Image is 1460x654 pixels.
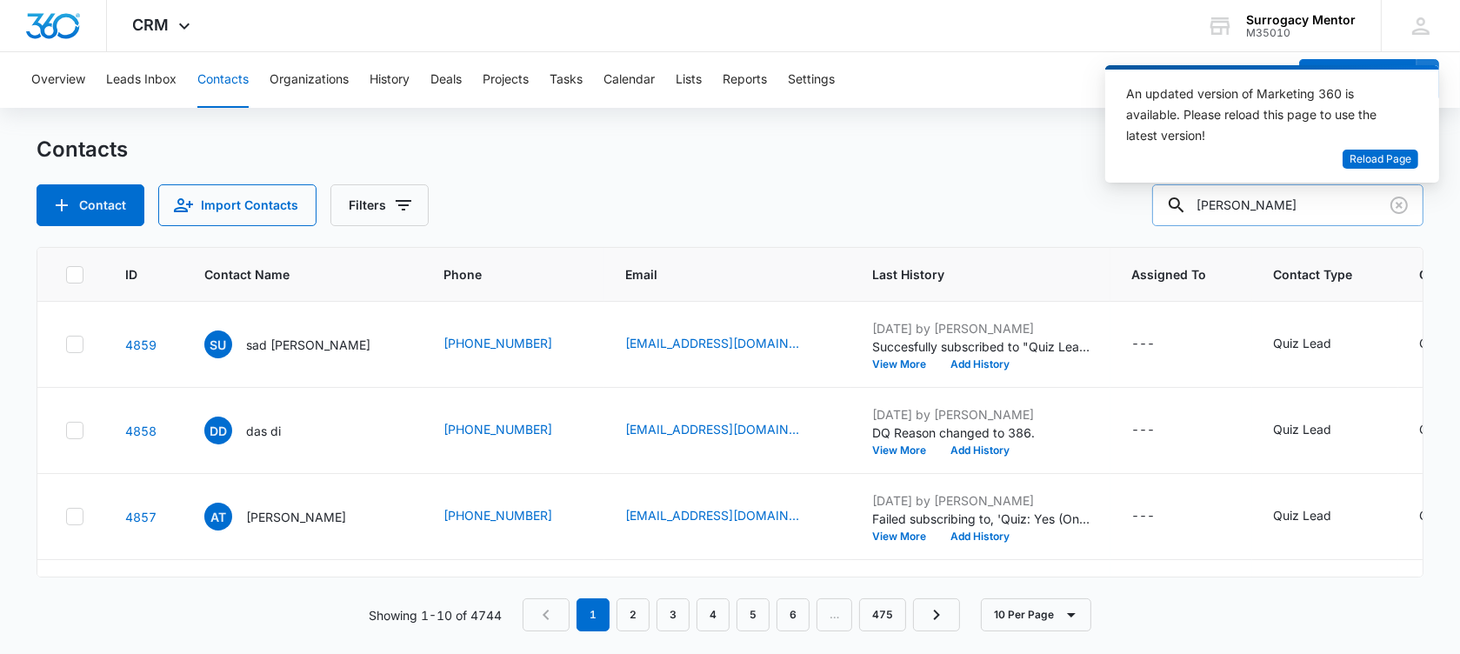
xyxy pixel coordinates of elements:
em: 1 [577,598,610,631]
a: [PHONE_NUMBER] [443,334,552,352]
button: Import Contacts [158,184,317,226]
div: Phone - +12134785963 - Select to Edit Field [443,420,583,441]
a: Next Page [913,598,960,631]
div: Contact Name - sad uddin - Select to Edit Field [204,330,402,358]
button: View More [872,359,938,370]
a: Navigate to contact details page for sad uddin [125,337,157,352]
button: Reports [723,52,767,108]
div: Assigned To - - Select to Edit Field [1131,334,1186,355]
h1: Contacts [37,137,128,163]
div: Email - jhdfsdks@gmail.com - Select to Edit Field [625,334,830,355]
span: CRM [133,16,170,34]
a: Page 6 [777,598,810,631]
button: Add History [938,531,1022,542]
div: Quiz Lead [1273,506,1331,524]
div: --- [1131,506,1155,527]
a: Page 2 [617,598,650,631]
div: An updated version of Marketing 360 is available. Please reload this page to use the latest version! [1126,83,1397,146]
div: Contact Name - das di - Select to Edit Field [204,417,312,444]
div: Phone - +12134785963 - Select to Edit Field [443,334,583,355]
div: Phone - +18176660376 - Select to Edit Field [443,506,583,527]
p: [DATE] by [PERSON_NAME] [872,319,1090,337]
span: Contact Name [204,265,377,284]
div: Assigned To - - Select to Edit Field [1131,506,1186,527]
span: ID [125,265,137,284]
button: Organizations [270,52,349,108]
button: Add History [938,445,1022,456]
button: Leads Inbox [106,52,177,108]
button: Add Contact [1299,59,1417,101]
button: Add History [938,359,1022,370]
span: Email [625,265,805,284]
button: View More [872,531,938,542]
button: History [370,52,410,108]
a: [EMAIL_ADDRESS][DOMAIN_NAME] [625,334,799,352]
span: Last History [872,265,1064,284]
button: Filters [330,184,429,226]
div: Contact Type - Quiz Lead - Select to Edit Field [1273,334,1363,355]
a: Navigate to contact details page for das di [125,424,157,438]
p: Failed subscribing to, 'Quiz: Yes (Ongoing) - recreated 7/15'. [872,510,1090,528]
a: [EMAIL_ADDRESS][DOMAIN_NAME] [625,506,799,524]
button: Calendar [603,52,655,108]
span: su [204,330,232,358]
p: [PERSON_NAME] [246,508,346,526]
p: Succesfully subscribed to "Quiz Lead: No". [872,337,1090,356]
span: Phone [443,265,558,284]
p: [DATE] by [PERSON_NAME] [872,491,1090,510]
button: Contacts [197,52,249,108]
div: Assigned To - - Select to Edit Field [1131,420,1186,441]
p: Showing 1-10 of 4744 [369,606,502,624]
button: Lists [676,52,702,108]
button: Overview [31,52,85,108]
div: Contact Type - Quiz Lead - Select to Edit Field [1273,420,1363,441]
span: Assigned To [1131,265,1206,284]
p: DQ Reason changed to 386. [872,424,1090,442]
a: [EMAIL_ADDRESS][DOMAIN_NAME] [625,420,799,438]
span: dd [204,417,232,444]
div: Quiz Lead [1273,334,1331,352]
div: Contact Type - Quiz Lead - Select to Edit Field [1273,506,1363,527]
span: At [204,503,232,531]
a: [PHONE_NUMBER] [443,506,552,524]
button: Projects [483,52,529,108]
p: sad [PERSON_NAME] [246,336,370,354]
div: --- [1131,334,1155,355]
button: Settings [788,52,835,108]
div: Email - anyceturner@yahoo.com - Select to Edit Field [625,506,830,527]
span: Contact Type [1273,265,1352,284]
span: Reload Page [1350,151,1411,168]
p: [DATE] by [PERSON_NAME] [872,405,1090,424]
button: Add Contact [37,184,144,226]
button: Reload Page [1343,150,1418,170]
button: Clear [1385,191,1413,219]
div: Contact Name - Anyce turner Turner - Select to Edit Field [204,503,377,531]
nav: Pagination [523,598,960,631]
div: account name [1246,13,1356,27]
button: View More [872,445,938,456]
div: --- [1131,420,1155,441]
div: account id [1246,27,1356,39]
a: Page 4 [697,598,730,631]
input: Search Contacts [1152,184,1423,226]
button: Deals [430,52,462,108]
div: Email - fghgfh@gmail.com - Select to Edit Field [625,420,830,441]
button: 10 Per Page [981,598,1091,631]
a: [PHONE_NUMBER] [443,420,552,438]
button: Tasks [550,52,583,108]
div: Quiz Lead [1273,420,1331,438]
a: Navigate to contact details page for Anyce turner Turner [125,510,157,524]
p: das di [246,422,281,440]
a: Page 5 [737,598,770,631]
a: Page 3 [657,598,690,631]
a: Page 475 [859,598,906,631]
